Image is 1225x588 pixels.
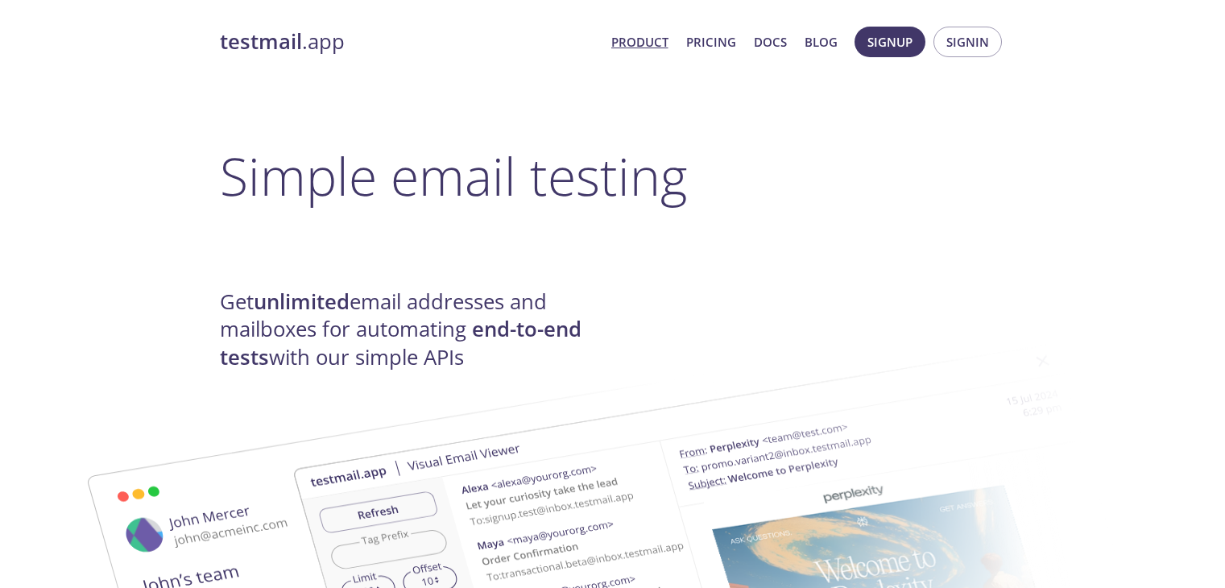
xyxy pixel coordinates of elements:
h1: Simple email testing [220,145,1006,207]
a: Pricing [686,31,736,52]
strong: unlimited [254,288,350,316]
button: Signin [933,27,1002,57]
button: Signup [855,27,925,57]
a: testmail.app [220,28,598,56]
a: Product [611,31,668,52]
strong: testmail [220,27,302,56]
span: Signup [867,31,913,52]
a: Docs [754,31,787,52]
strong: end-to-end tests [220,315,581,371]
a: Blog [805,31,838,52]
h4: Get email addresses and mailboxes for automating with our simple APIs [220,288,613,371]
span: Signin [946,31,989,52]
